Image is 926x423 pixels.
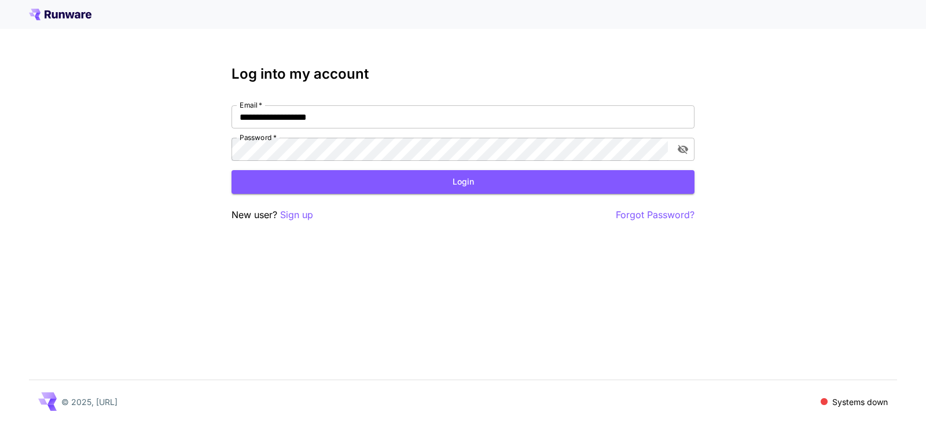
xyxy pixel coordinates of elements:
[673,139,693,160] button: toggle password visibility
[231,66,694,82] h3: Log into my account
[240,133,277,142] label: Password
[61,396,117,408] p: © 2025, [URL]
[231,170,694,194] button: Login
[240,100,262,110] label: Email
[832,396,888,408] p: Systems down
[616,208,694,222] button: Forgot Password?
[280,208,313,222] button: Sign up
[231,208,313,222] p: New user?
